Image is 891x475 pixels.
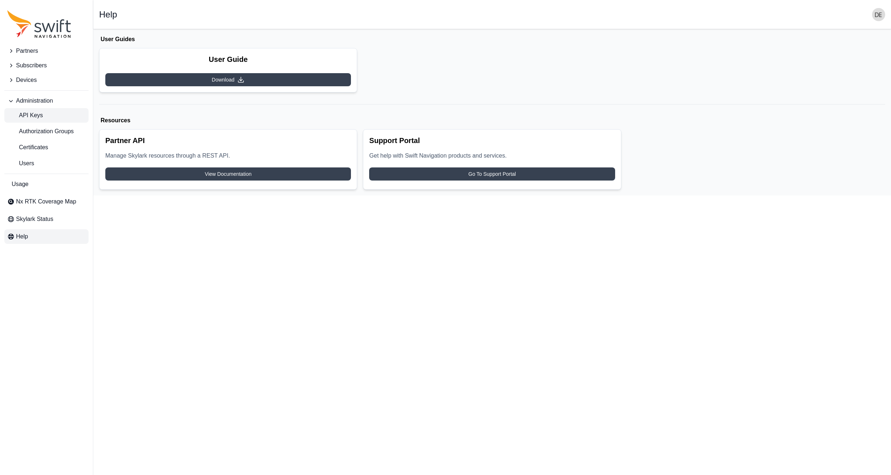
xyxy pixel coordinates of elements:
[4,156,89,171] a: Users
[4,44,89,58] button: Partners
[16,76,37,84] span: Devices
[212,76,234,83] span: Download
[99,10,117,19] h1: Help
[101,35,885,44] h1: User Guides
[105,151,351,165] p: Manage Skylark resources through a REST API.
[16,215,53,223] span: Skylark Status
[4,140,89,155] a: Certificates
[369,167,615,181] a: Go To Support Portal
[4,73,89,87] button: Devices
[16,96,53,105] span: Administration
[105,167,351,181] a: View Documentation
[4,108,89,123] a: API Keys
[4,58,89,73] button: Subscribers
[105,73,351,86] a: Download
[4,124,89,139] a: Authorization Groups
[468,170,516,178] span: Go To Support Portal
[369,151,615,165] p: Get help with Swift Navigation products and services.
[16,197,76,206] span: Nx RTK Coverage Map
[7,127,74,136] span: Authorization Groups
[4,194,89,209] a: Nx RTK Coverage Map
[7,143,48,152] span: Certificates
[4,229,89,244] a: Help
[4,94,89,108] button: Administration
[16,232,28,241] span: Help
[16,47,38,55] span: Partners
[4,177,89,191] a: Usage
[16,61,47,70] span: Subscribers
[369,135,615,149] h2: Support Portal
[872,8,885,21] img: user photo
[101,116,885,125] h1: Resources
[205,170,251,178] span: View Documentation
[7,111,43,120] span: API Keys
[105,135,351,149] h2: Partner API
[7,159,34,168] span: Users
[12,180,28,189] span: Usage
[4,212,89,226] a: Skylark Status
[105,54,351,64] h2: User Guide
